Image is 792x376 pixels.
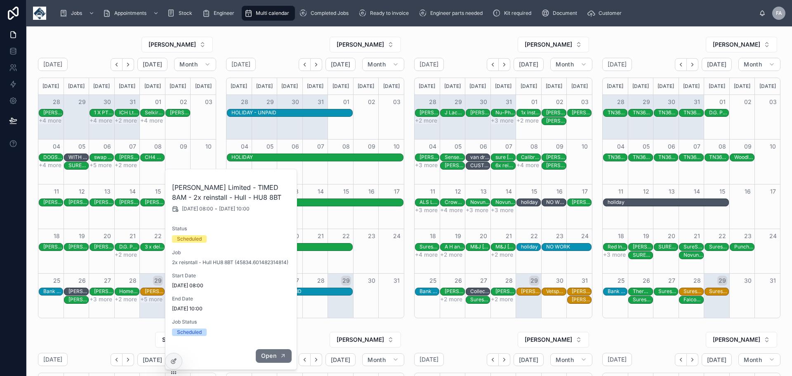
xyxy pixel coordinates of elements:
[90,117,112,124] button: +4 more
[491,117,514,124] button: +3 more
[415,251,438,258] button: +4 more
[341,97,351,107] button: 01
[529,276,539,286] button: 29
[140,117,163,124] button: +4 more
[415,207,438,213] button: +3 more
[504,276,514,286] button: 28
[641,142,651,151] button: 05
[713,40,760,49] span: [PERSON_NAME]
[580,142,590,151] button: 10
[415,117,437,124] button: +2 more
[555,231,565,241] button: 23
[517,78,540,95] div: [DATE]
[341,276,351,286] button: 29
[518,37,589,52] button: Select Button
[553,10,577,17] span: Document
[713,336,760,344] span: [PERSON_NAME]
[414,78,592,318] div: Month View
[368,61,386,68] span: Month
[140,296,163,303] button: +5 more
[153,187,163,196] button: 15
[516,162,539,168] button: +4 more
[738,353,780,367] button: Month
[214,10,234,17] span: Engineer
[39,117,61,124] button: +4 more
[629,78,652,95] div: [DATE]
[362,353,404,367] button: Month
[172,259,288,266] a: 2x reisntall - Hull HU8 8BT (45834.601482314814)
[325,58,356,71] button: [DATE]
[717,142,727,151] button: 08
[706,37,777,52] button: Select Button
[102,276,112,286] button: 27
[768,97,778,107] button: 03
[145,109,164,116] div: Selkirk Mechanical Handling Ltd - 00322248 - 2x reinstall - 8AM TIMED - HU4 6PA
[514,58,544,71] button: [DATE]
[90,162,112,168] button: +5 more
[341,231,351,241] button: 22
[52,231,61,241] button: 18
[504,10,531,17] span: Kit required
[415,162,438,168] button: +3 more
[331,61,350,68] span: [DATE]
[392,276,402,286] button: 31
[290,142,300,151] button: 06
[57,6,99,21] a: Jobs
[675,353,687,366] button: Back
[717,276,727,286] button: 29
[179,97,189,107] button: 02
[192,78,214,95] div: [DATE]
[100,6,163,21] a: Appointments
[420,60,438,69] h2: [DATE]
[155,332,213,348] button: Select Button
[616,97,626,107] button: 28
[325,353,356,367] button: [DATE]
[38,78,216,318] div: Month View
[487,353,499,366] button: Back
[641,231,651,241] button: 19
[675,58,687,71] button: Back
[143,356,162,364] span: [DATE]
[65,78,88,95] div: [DATE]
[141,37,213,52] button: Select Button
[470,109,490,116] div: John F Hunt Power Ltd - 00321966 - 1 DVS install - LT73 JUJ - West Midlands B62 9JL
[738,58,780,71] button: Month
[687,353,698,366] button: Next
[580,231,590,241] button: 24
[756,78,779,95] div: [DATE]
[43,109,63,116] div: John Cotton - timed 8am - x1 SC (kit on site) camera replacement - BD4 6SG.
[137,353,167,367] button: [DATE]
[141,78,164,95] div: [DATE]
[102,142,112,151] button: 06
[743,276,753,286] button: 30
[768,231,778,241] button: 24
[428,187,438,196] button: 11
[77,276,87,286] button: 26
[316,276,326,286] button: 28
[148,40,196,49] span: [PERSON_NAME]
[102,97,112,107] button: 30
[529,187,539,196] button: 15
[367,187,377,196] button: 16
[265,142,275,151] button: 05
[504,97,514,107] button: 31
[529,142,539,151] button: 08
[516,117,539,124] button: +2 more
[341,142,351,151] button: 08
[90,296,112,303] button: +3 more
[311,10,349,17] span: Completed Jobs
[453,142,463,151] button: 05
[172,225,291,232] span: Status
[316,97,326,107] button: 31
[167,78,189,95] div: [DATE]
[153,276,163,286] button: 29
[705,78,728,95] div: [DATE]
[128,187,138,196] button: 14
[330,332,401,348] button: Select Button
[256,349,292,363] button: Open
[115,296,137,303] button: +2 more
[430,10,483,17] span: Engineer parts needed
[521,109,540,116] div: 1x install - WV3 0BG
[555,276,565,286] button: 30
